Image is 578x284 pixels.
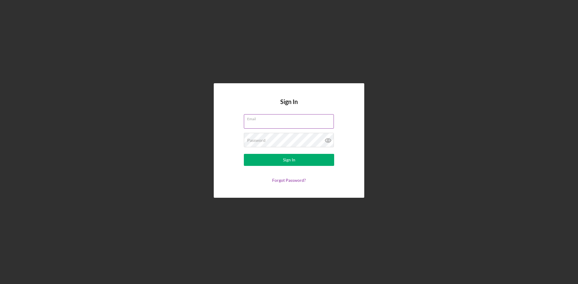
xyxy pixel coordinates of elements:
label: Email [247,115,334,121]
div: Sign In [283,154,295,166]
a: Forgot Password? [272,178,306,183]
button: Sign In [244,154,334,166]
h4: Sign In [280,98,298,114]
label: Password [247,138,266,143]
